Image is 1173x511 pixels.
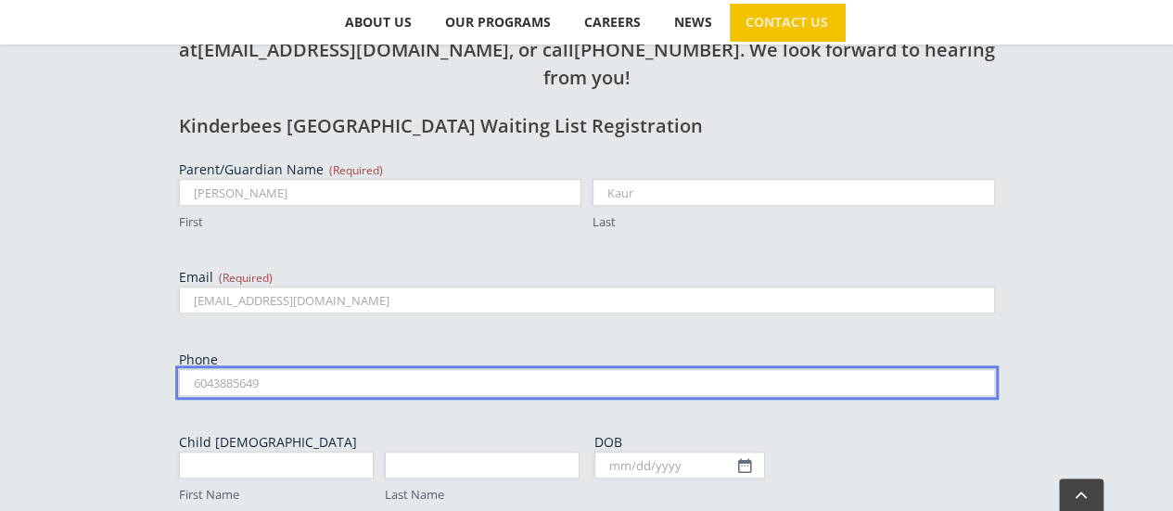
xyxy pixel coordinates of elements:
a: CAREERS [568,4,657,41]
label: Phone [179,351,995,369]
span: (Required) [219,270,273,286]
label: Last Name [385,486,580,504]
legend: Parent/Guardian Name [179,160,383,179]
a: ABOUT US [329,4,428,41]
h2: To join our North Vancouver waiting list please fill out form below, email us at , or call . We l... [179,8,995,92]
label: DOB [594,433,995,452]
a: OUR PROGRAMS [429,4,567,41]
legend: Child [DEMOGRAPHIC_DATA] [179,433,357,452]
h2: Kinderbees [GEOGRAPHIC_DATA] Waiting List Registration [179,112,995,140]
input: mm/dd/yyyy [594,452,765,479]
span: (Required) [329,162,383,178]
label: Last [593,213,995,231]
label: Email [179,268,995,287]
span: ABOUT US [345,16,412,29]
label: First Name [179,486,374,504]
label: First [179,213,581,231]
span: NEWS [674,16,712,29]
a: [PHONE_NUMBER] [574,37,740,62]
a: CONTACT US [730,4,845,41]
span: OUR PROGRAMS [445,16,551,29]
a: NEWS [658,4,729,41]
span: CAREERS [584,16,641,29]
a: [EMAIL_ADDRESS][DOMAIN_NAME] [198,37,509,62]
span: CONTACT US [746,16,828,29]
